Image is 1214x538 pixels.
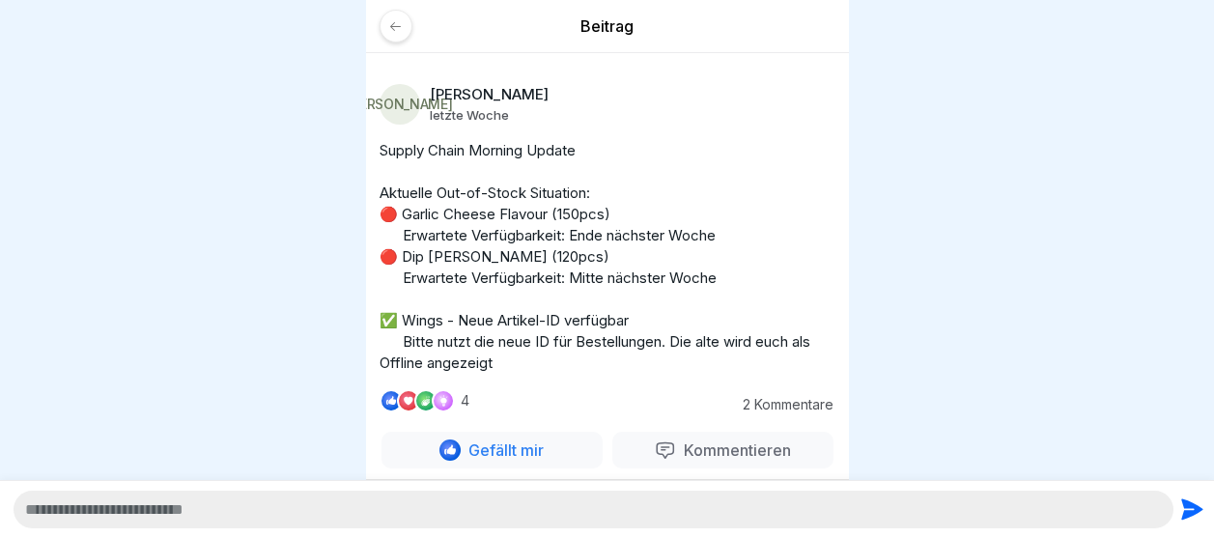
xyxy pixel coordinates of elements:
p: letzte Woche [430,107,509,123]
p: 2 Kommentare [727,397,833,412]
p: Kommentieren [676,440,791,460]
p: Supply Chain Morning Update Aktuelle Out-of-Stock Situation: 🔴 Garlic Cheese Flavour (150pcs) Erw... [380,140,835,374]
div: [PERSON_NAME] [380,84,420,125]
p: 4 [461,393,469,409]
p: [PERSON_NAME] [430,86,549,103]
p: Gefällt mir [461,440,544,460]
p: Beitrag [380,15,835,37]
